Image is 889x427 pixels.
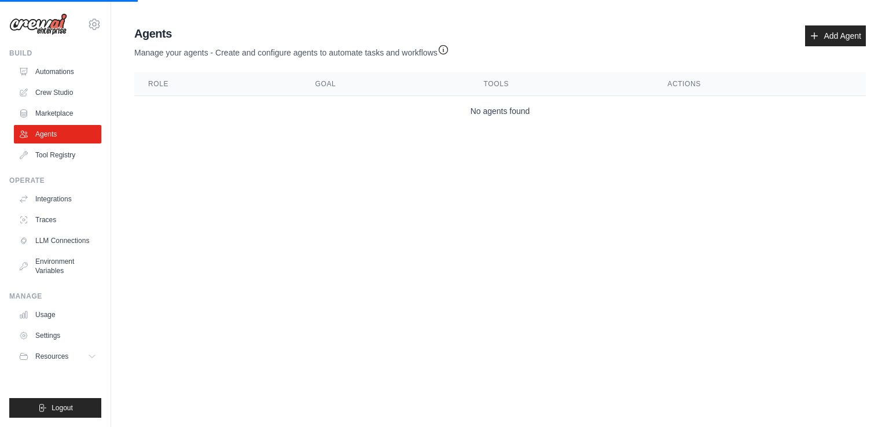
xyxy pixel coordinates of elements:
a: Tool Registry [14,146,101,164]
th: Actions [653,72,866,96]
a: Automations [14,62,101,81]
img: Logo [9,13,67,35]
a: LLM Connections [14,231,101,250]
a: Integrations [14,190,101,208]
a: Environment Variables [14,252,101,280]
th: Role [134,72,302,96]
h2: Agents [134,25,449,42]
button: Resources [14,347,101,366]
td: No agents found [134,96,866,127]
a: Add Agent [805,25,866,46]
th: Tools [470,72,654,96]
a: Marketplace [14,104,101,123]
span: Logout [52,403,73,413]
a: Crew Studio [14,83,101,102]
div: Operate [9,176,101,185]
button: Logout [9,398,101,418]
div: Manage [9,292,101,301]
a: Traces [14,211,101,229]
div: Build [9,49,101,58]
a: Settings [14,326,101,345]
th: Goal [302,72,470,96]
a: Agents [14,125,101,143]
span: Resources [35,352,68,361]
iframe: Chat Widget [831,371,889,427]
a: Usage [14,305,101,324]
p: Manage your agents - Create and configure agents to automate tasks and workflows [134,42,449,58]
